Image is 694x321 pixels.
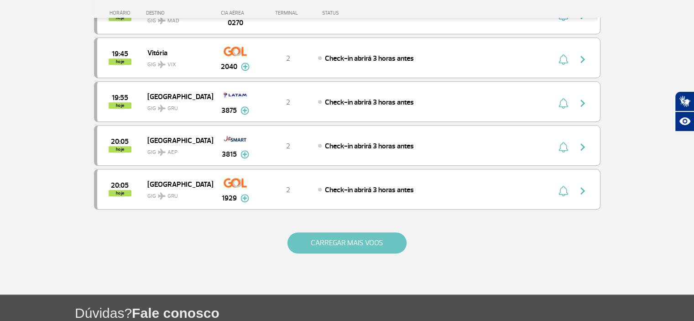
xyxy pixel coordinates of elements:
span: hoje [109,102,131,109]
span: Check-in abrirá 3 horas antes [325,142,414,151]
span: hoje [109,58,131,65]
span: hoje [109,146,131,153]
div: HORÁRIO [97,10,146,16]
span: AEP [167,148,177,157]
img: seta-direita-painel-voo.svg [577,185,588,196]
div: TERMINAL [258,10,318,16]
img: sino-painel-voo.svg [558,54,568,65]
span: [GEOGRAPHIC_DATA] [147,178,206,190]
span: Fale conosco [132,305,219,321]
span: 2 [286,185,290,195]
img: mais-info-painel-voo.svg [240,106,249,115]
span: 2040 [221,61,237,72]
button: Abrir recursos assistivos. [675,111,694,132]
div: DESTINO [146,10,213,16]
img: seta-direita-painel-voo.svg [577,142,588,153]
span: 0270 [228,17,243,28]
span: GIG [147,143,206,157]
div: STATUS [318,10,392,16]
div: Plugin de acessibilidade da Hand Talk. [675,91,694,132]
img: sino-painel-voo.svg [558,98,568,109]
img: destiny_airplane.svg [158,61,166,68]
span: 2 [286,98,290,107]
img: mais-info-painel-voo.svg [240,150,249,158]
span: GRU [167,192,178,200]
button: Abrir tradutor de língua de sinais. [675,91,694,111]
img: destiny_airplane.svg [158,105,166,112]
span: 2025-08-25 19:55:00 [112,95,128,101]
img: seta-direita-painel-voo.svg [577,98,588,109]
span: 2 [286,54,290,63]
button: CARREGAR MAIS VOOS [287,232,407,253]
span: VIX [167,61,176,69]
img: mais-info-painel-voo.svg [240,194,249,202]
span: 2 [286,142,290,151]
span: Check-in abrirá 3 horas antes [325,98,414,107]
img: sino-painel-voo.svg [558,142,568,153]
span: 1929 [222,193,237,204]
span: [GEOGRAPHIC_DATA] [147,90,206,102]
span: GIG [147,100,206,113]
span: Vitória [147,47,206,58]
span: GRU [167,105,178,113]
span: 2025-08-25 20:05:00 [111,182,129,189]
img: destiny_airplane.svg [158,148,166,156]
img: sino-painel-voo.svg [558,185,568,196]
span: GIG [147,187,206,200]
span: 3815 [222,149,237,160]
img: mais-info-painel-voo.svg [241,63,250,71]
img: seta-direita-painel-voo.svg [577,54,588,65]
span: Check-in abrirá 3 horas antes [325,185,414,195]
span: hoje [109,190,131,196]
span: 3875 [221,105,237,116]
div: CIA AÉREA [213,10,258,16]
span: 2025-08-25 20:05:00 [111,138,129,145]
img: destiny_airplane.svg [158,192,166,200]
span: 2025-08-25 19:45:00 [112,51,128,57]
span: Check-in abrirá 3 horas antes [325,54,414,63]
span: GIG [147,56,206,69]
span: [GEOGRAPHIC_DATA] [147,134,206,146]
